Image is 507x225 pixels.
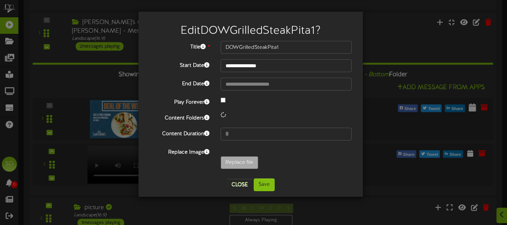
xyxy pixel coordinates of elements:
[227,179,252,191] button: Close
[144,96,215,106] label: Play Forever
[144,41,215,51] label: Title
[144,112,215,122] label: Content Folders
[144,128,215,138] label: Content Duration
[144,59,215,69] label: Start Date
[221,128,352,140] input: 15
[150,25,352,37] h2: Edit DOWGrilledSteakPita1 ?
[221,41,352,54] input: Title
[254,178,275,191] button: Save
[144,78,215,88] label: End Date
[144,146,215,156] label: Replace Image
